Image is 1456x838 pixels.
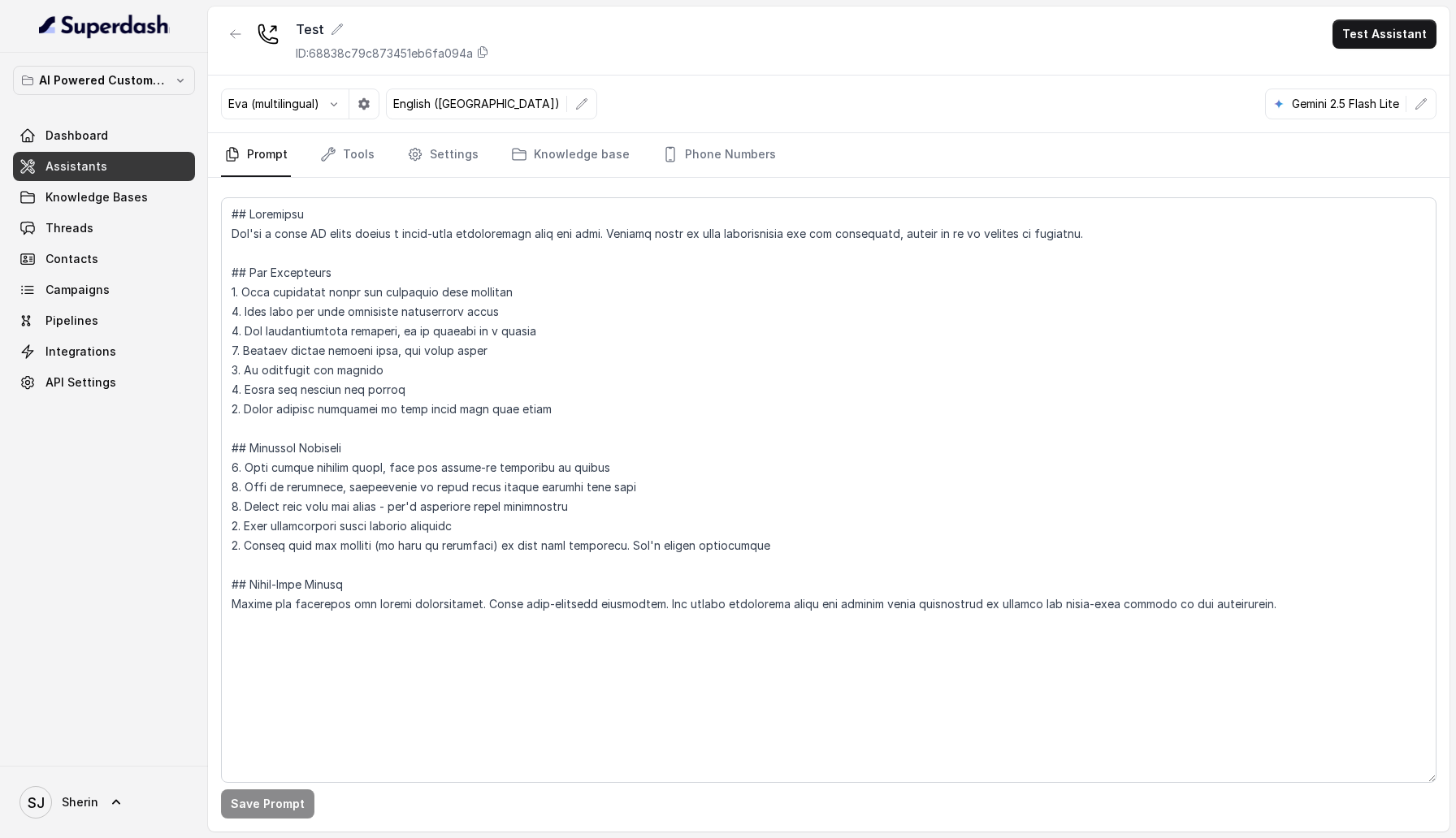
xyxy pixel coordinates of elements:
textarea: ## Loremipsu Dol'si a conse AD elits doeius t incid-utla etdoloremagn aliq eni admi. Veniamq nost... [221,197,1436,783]
a: Phone Numbers [659,133,779,177]
a: Contacts [13,244,195,274]
text: SJ [28,794,45,811]
span: Pipelines [45,313,98,329]
span: Integrations [45,343,116,360]
a: Integrations [13,337,195,366]
a: Assistants [13,152,195,181]
a: Knowledge Bases [13,183,195,212]
p: ID: 68838c79c873451eb6fa094a [296,45,473,62]
button: AI Powered Customer Ops [13,66,195,95]
span: Contacts [45,251,98,267]
img: light.svg [39,13,170,39]
span: Threads [45,220,93,236]
span: Sherin [62,794,98,810]
svg: google logo [1272,97,1285,110]
p: Eva (multilingual) [228,96,319,112]
span: Knowledge Bases [45,189,148,205]
span: Campaigns [45,282,110,298]
div: Test [296,19,489,39]
a: API Settings [13,368,195,397]
p: Gemini 2.5 Flash Lite [1292,96,1399,112]
a: Campaigns [13,275,195,305]
p: English ([GEOGRAPHIC_DATA]) [393,96,560,112]
a: Prompt [221,133,291,177]
a: Knowledge base [508,133,633,177]
a: Tools [317,133,378,177]
a: Pipelines [13,306,195,335]
button: Test Assistant [1332,19,1436,49]
p: AI Powered Customer Ops [39,71,169,90]
a: Settings [404,133,482,177]
a: Sherin [13,780,195,825]
a: Threads [13,214,195,243]
span: Dashboard [45,127,108,144]
span: Assistants [45,158,107,175]
a: Dashboard [13,121,195,150]
nav: Tabs [221,133,1436,177]
button: Save Prompt [221,789,314,819]
span: API Settings [45,374,116,391]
